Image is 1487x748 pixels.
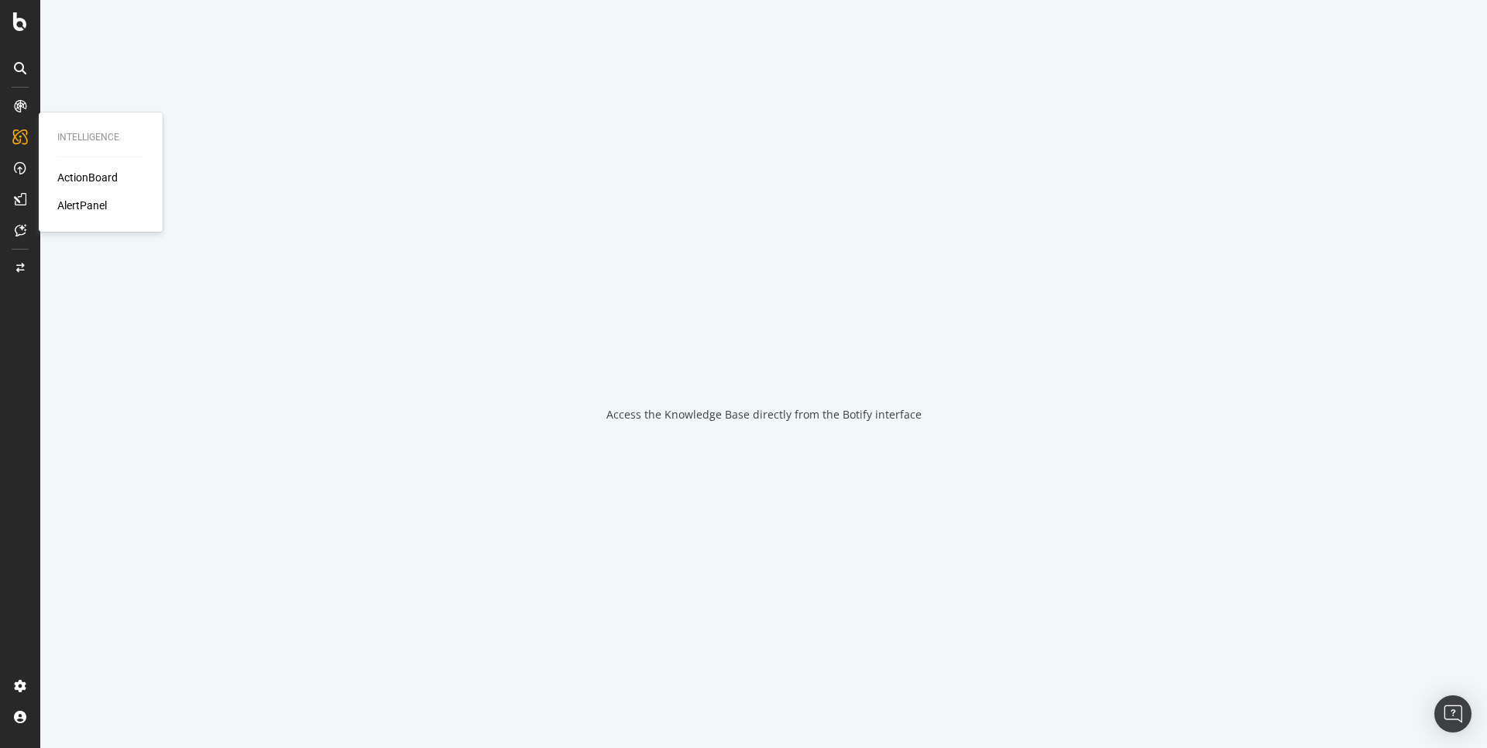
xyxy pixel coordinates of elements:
div: Open Intercom Messenger [1434,695,1472,732]
a: AlertPanel [57,198,107,213]
a: ActionBoard [57,170,118,185]
div: Intelligence [57,131,144,144]
div: animation [708,326,819,382]
div: Access the Knowledge Base directly from the Botify interface [606,407,922,422]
